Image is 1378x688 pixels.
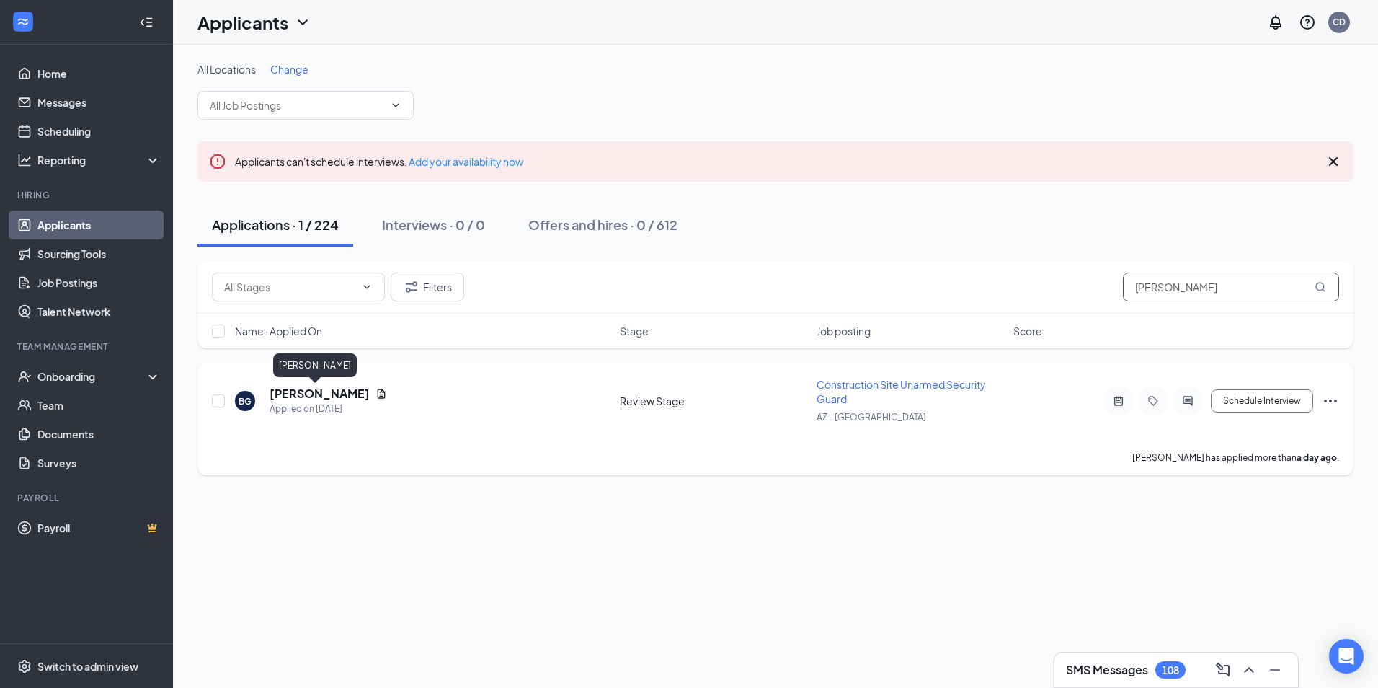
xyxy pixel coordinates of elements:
[403,278,420,296] svg: Filter
[390,100,401,111] svg: ChevronDown
[17,369,32,384] svg: UserCheck
[1214,661,1232,679] svg: ComposeMessage
[528,216,677,234] div: Offers and hires · 0 / 612
[235,155,523,168] span: Applicants can't schedule interviews.
[210,97,384,113] input: All Job Postings
[1325,153,1342,170] svg: Cross
[1299,14,1316,31] svg: QuestionInfo
[391,273,464,301] button: Filter Filters
[1144,395,1162,407] svg: Tag
[212,216,339,234] div: Applications · 1 / 224
[375,388,387,400] svg: Document
[37,369,148,384] div: Onboarding
[1329,639,1364,674] div: Open Intercom Messenger
[1263,658,1286,682] button: Minimize
[817,324,871,338] span: Job posting
[270,402,387,416] div: Applied on [DATE]
[620,394,808,408] div: Review Stage
[1066,662,1148,678] h3: SMS Messages
[224,279,355,295] input: All Stages
[17,492,158,504] div: Payroll
[1132,451,1339,464] p: [PERSON_NAME] has applied more than .
[1162,664,1179,676] div: 108
[37,268,161,297] a: Job Postings
[273,353,357,377] div: [PERSON_NAME]
[37,153,161,167] div: Reporting
[1315,281,1326,293] svg: MagnifyingGlass
[1240,661,1258,679] svg: ChevronUp
[37,239,161,268] a: Sourcing Tools
[235,324,322,338] span: Name · Applied On
[37,88,161,117] a: Messages
[294,14,311,31] svg: ChevronDown
[37,391,161,420] a: Team
[37,420,161,449] a: Documents
[197,63,256,76] span: All Locations
[17,340,158,353] div: Team Management
[270,63,308,76] span: Change
[37,513,161,542] a: PayrollCrown
[1237,658,1261,682] button: ChevronUp
[1110,395,1127,407] svg: ActiveNote
[382,216,485,234] div: Interviews · 0 / 0
[1179,395,1196,407] svg: ActiveChat
[239,395,252,407] div: BG
[37,117,161,146] a: Scheduling
[37,297,161,326] a: Talent Network
[270,386,370,402] h5: [PERSON_NAME]
[37,449,161,477] a: Surveys
[361,281,373,293] svg: ChevronDown
[17,189,158,201] div: Hiring
[17,659,32,674] svg: Settings
[1266,661,1284,679] svg: Minimize
[1211,389,1313,413] button: Schedule Interview
[139,15,154,30] svg: Collapse
[37,59,161,88] a: Home
[1212,658,1235,682] button: ComposeMessage
[1297,452,1337,463] b: a day ago
[409,155,523,168] a: Add your availability now
[1013,324,1042,338] span: Score
[16,14,30,29] svg: WorkstreamLogo
[817,412,926,423] span: AZ - [GEOGRAPHIC_DATA]
[620,324,649,338] span: Stage
[1123,273,1339,301] input: Search in applications
[817,378,986,405] span: Construction Site Unarmed Security Guard
[1322,392,1339,410] svg: Ellipses
[37,211,161,239] a: Applicants
[209,153,226,170] svg: Error
[1267,14,1284,31] svg: Notifications
[37,659,138,674] div: Switch to admin view
[197,10,288,35] h1: Applicants
[17,153,32,167] svg: Analysis
[1333,16,1346,28] div: CD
